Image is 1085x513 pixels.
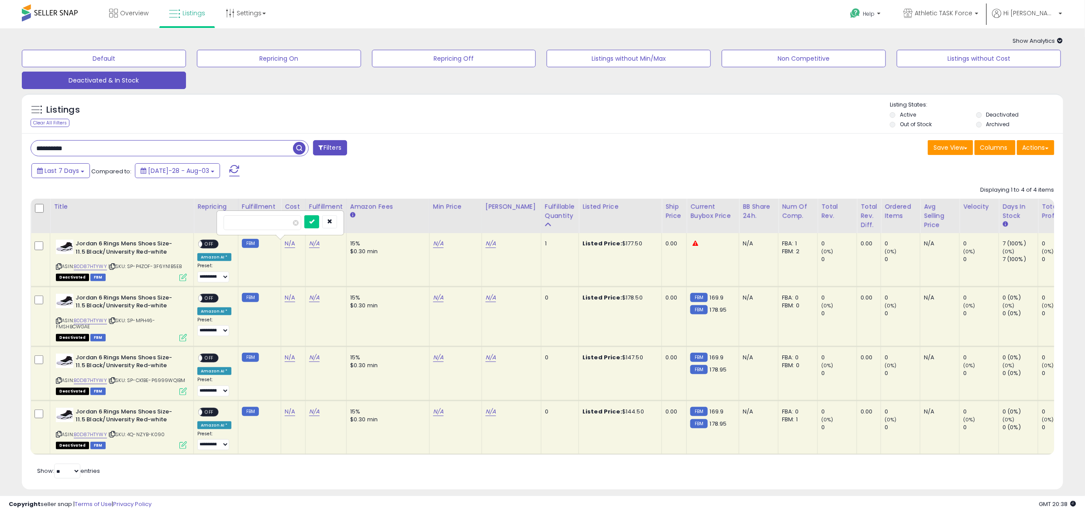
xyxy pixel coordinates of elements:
small: FBM [242,293,259,302]
h5: Listings [46,104,80,116]
div: 0 [545,408,572,416]
label: Archived [986,121,1009,128]
div: BB Share 24h. [743,202,775,220]
div: 0 [963,294,999,302]
button: Actions [1017,140,1054,155]
b: Jordan 6 Rings Mens Shoes Size-11.5 Black/University Red-white [76,408,182,426]
span: OFF [202,241,216,248]
div: Amazon AI * [197,421,231,429]
div: N/A [924,408,953,416]
div: Amazon Fees [350,202,426,211]
b: Jordan 6 Rings Mens Shoes Size-11.5 Black/University Red-white [76,240,182,258]
a: N/A [433,407,444,416]
div: 0 [1042,240,1077,248]
div: Total Profit [1042,202,1074,220]
a: Hi [PERSON_NAME] [992,9,1062,28]
div: 7 (100%) [1002,255,1038,263]
button: Default [22,50,186,67]
div: FBM: 1 [782,416,811,423]
a: N/A [285,239,295,248]
small: (0%) [1042,248,1054,255]
div: 15% [350,408,423,416]
div: seller snap | | [9,500,152,509]
a: N/A [309,407,320,416]
span: OFF [202,408,216,416]
a: N/A [433,239,444,248]
div: Listed Price [582,202,658,211]
img: 31pZDaP5lNL._SL40_.jpg [56,240,73,254]
div: 0.00 [861,408,874,416]
a: N/A [309,293,320,302]
small: Amazon Fees. [350,211,355,219]
a: Terms of Use [75,500,112,508]
span: 169.9 [710,353,724,362]
a: N/A [433,293,444,302]
small: (0%) [1042,416,1054,423]
div: Ordered Items [885,202,916,220]
div: [PERSON_NAME] [486,202,537,211]
small: FBM [242,239,259,248]
a: B0D87HTYWY [74,263,107,270]
div: 0.00 [665,240,680,248]
div: $147.50 [582,354,655,362]
div: FBA: 0 [782,408,811,416]
span: All listings that are unavailable for purchase on Amazon for any reason other than out-of-stock [56,388,89,395]
small: FBM [242,353,259,362]
small: (0%) [885,302,897,309]
a: Privacy Policy [113,500,152,508]
div: $178.50 [582,294,655,302]
div: ASIN: [56,408,187,448]
div: 0 [963,408,999,416]
span: 178.95 [710,365,727,374]
div: FBM: 2 [782,248,811,255]
span: 169.9 [710,407,724,416]
small: (0%) [1002,362,1015,369]
small: FBM [690,305,707,314]
div: 0 [1042,310,1077,317]
div: N/A [743,354,772,362]
small: FBM [690,353,707,362]
img: 31pZDaP5lNL._SL40_.jpg [56,294,73,308]
span: All listings that are unavailable for purchase on Amazon for any reason other than out-of-stock [56,334,89,341]
button: Listings without Cost [897,50,1061,67]
div: N/A [924,354,953,362]
span: | SKU: 4Q-NZYB-K090 [108,431,165,438]
b: Listed Price: [582,293,622,302]
div: 0 [821,240,857,248]
small: (0%) [821,248,834,255]
a: N/A [486,293,496,302]
div: $0.30 min [350,248,423,255]
div: Amazon AI * [197,307,231,315]
div: 1 [545,240,572,248]
span: Columns [980,143,1008,152]
div: Fulfillable Quantity [545,202,575,220]
div: 0.00 [665,408,680,416]
div: ASIN: [56,294,187,341]
div: 0 [1042,294,1077,302]
div: 0 (0%) [1002,310,1038,317]
div: 0 [821,294,857,302]
div: Num of Comp. [782,202,814,220]
div: N/A [924,294,953,302]
div: 0 [885,255,920,263]
button: Repricing On [197,50,361,67]
a: Help [843,1,889,28]
div: Total Rev. Diff. [861,202,877,230]
div: 0 [1042,354,1077,362]
span: All listings that are unavailable for purchase on Amazon for any reason other than out-of-stock [56,442,89,449]
div: 15% [350,240,423,248]
div: FBM: 0 [782,362,811,369]
div: 0 [821,310,857,317]
div: 0 (0%) [1002,423,1038,431]
span: Hi [PERSON_NAME] [1004,9,1056,17]
b: Jordan 6 Rings Mens Shoes Size-11.5 Black/University Red-white [76,354,182,372]
div: ASIN: [56,354,187,394]
div: 0 [1042,423,1077,431]
span: Help [863,10,875,17]
span: FBM [90,274,106,281]
small: (0%) [1002,302,1015,309]
span: FBM [90,388,106,395]
div: 0 [963,255,999,263]
div: 0 [885,294,920,302]
button: Filters [313,140,347,155]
